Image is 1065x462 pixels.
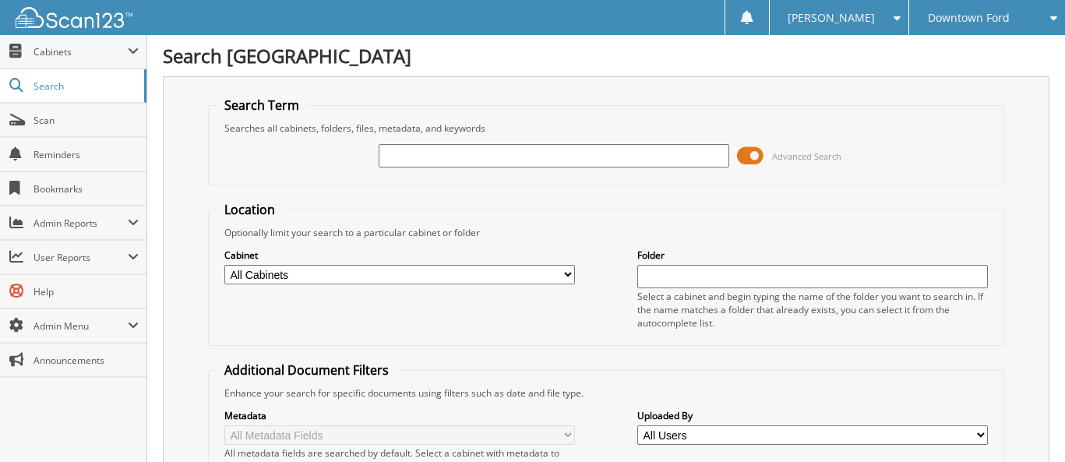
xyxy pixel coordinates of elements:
img: scan123-logo-white.svg [16,7,132,28]
label: Uploaded By [637,409,988,422]
h1: Search [GEOGRAPHIC_DATA] [163,43,1049,69]
label: Cabinet [224,249,575,262]
span: Reminders [34,148,139,161]
span: Downtown Ford [928,13,1010,23]
label: Folder [637,249,988,262]
span: Help [34,285,139,298]
div: Optionally limit your search to a particular cabinet or folder [217,226,996,239]
span: Search [34,79,136,93]
label: Metadata [224,409,575,422]
div: Select a cabinet and begin typing the name of the folder you want to search in. If the name match... [637,290,988,330]
legend: Location [217,201,283,218]
span: [PERSON_NAME] [788,13,875,23]
legend: Additional Document Filters [217,361,397,379]
span: Advanced Search [772,150,841,162]
span: Admin Reports [34,217,128,230]
div: Searches all cabinets, folders, files, metadata, and keywords [217,122,996,135]
span: Admin Menu [34,319,128,333]
span: Announcements [34,354,139,367]
span: Scan [34,114,139,127]
legend: Search Term [217,97,307,114]
div: Enhance your search for specific documents using filters such as date and file type. [217,386,996,400]
span: User Reports [34,251,128,264]
span: Bookmarks [34,182,139,196]
span: Cabinets [34,45,128,58]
